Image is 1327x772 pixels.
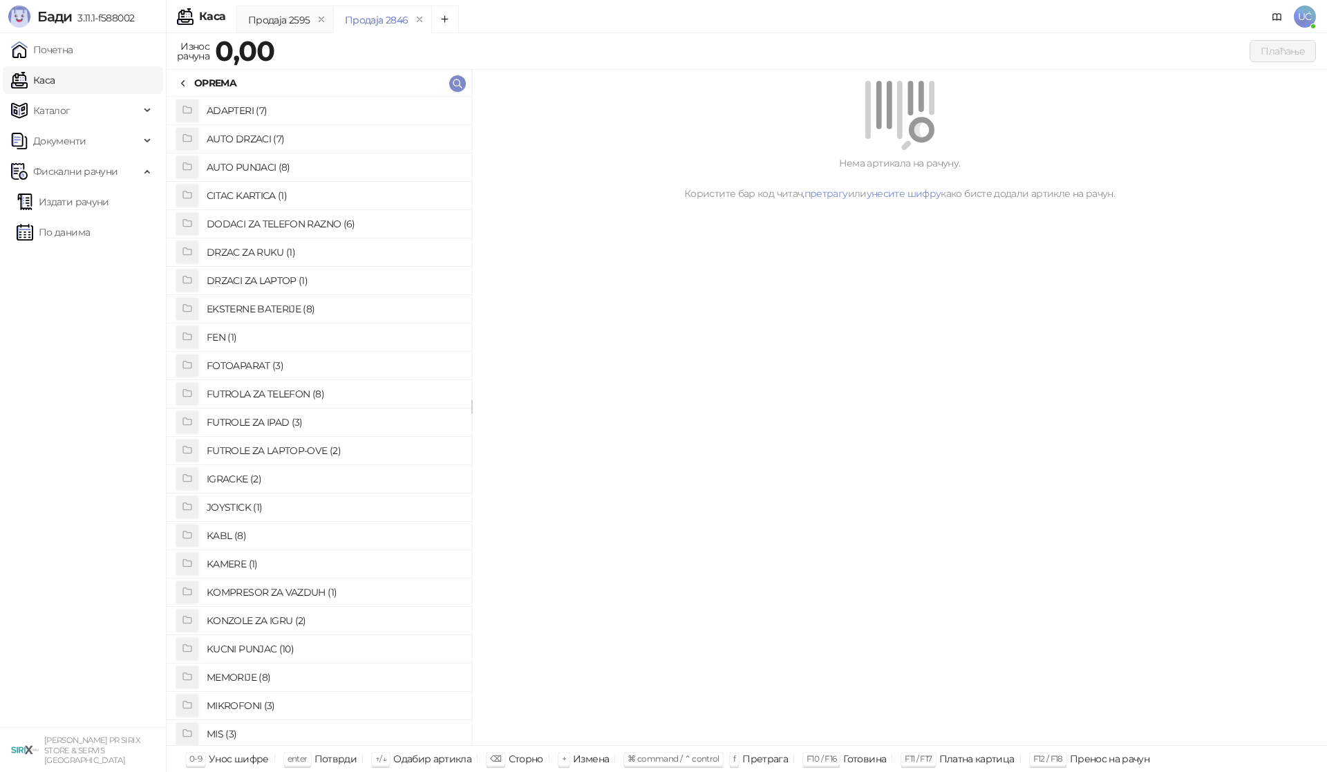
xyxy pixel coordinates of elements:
button: Плаћање [1250,40,1316,62]
a: Почетна [11,36,73,64]
span: + [562,753,566,764]
a: Документација [1266,6,1288,28]
span: F10 / F16 [807,753,836,764]
strong: 0,00 [215,34,274,68]
h4: KABL (8) [207,525,460,547]
h4: EKSTERNE BATERIJE (8) [207,298,460,320]
div: Претрага [742,750,788,768]
button: remove [312,14,330,26]
small: [PERSON_NAME] PR SIRIX STORE & SERVIS [GEOGRAPHIC_DATA] [44,735,140,765]
span: F12 / F18 [1033,753,1063,764]
h4: FUTROLA ZA TELEFON (8) [207,383,460,405]
span: Документи [33,127,86,155]
h4: FOTOAPARAT (3) [207,355,460,377]
div: Пренос на рачун [1070,750,1149,768]
span: Бади [37,8,72,25]
h4: ADAPTERI (7) [207,100,460,122]
span: ⌘ command / ⌃ control [628,753,719,764]
a: Издати рачуни [17,188,109,216]
h4: FEN (1) [207,326,460,348]
h4: DRZACI ZA LAPTOP (1) [207,270,460,292]
button: Add tab [431,6,459,33]
div: Потврди [314,750,357,768]
div: Измена [573,750,609,768]
h4: MIS (3) [207,723,460,745]
h4: JOYSTICK (1) [207,496,460,518]
h4: CITAC KARTICA (1) [207,185,460,207]
div: OPREMA [194,75,236,91]
h4: KUCNI PUNJAC (10) [207,638,460,660]
div: Платна картица [939,750,1015,768]
h4: AUTO DRZACI (7) [207,128,460,150]
div: Продаја 2846 [345,12,408,28]
div: Одабир артикла [393,750,471,768]
span: Каталог [33,97,70,124]
div: Нема артикала на рачуну. Користите бар код читач, или како бисте додали артикле на рачун. [489,156,1310,201]
h4: AUTO PUNJACI (8) [207,156,460,178]
a: Каса [11,66,55,94]
div: Каса [199,11,225,22]
div: Унос шифре [209,750,269,768]
div: Износ рачуна [174,37,212,65]
span: enter [288,753,308,764]
div: Готовина [843,750,886,768]
h4: IGRACKE (2) [207,468,460,490]
a: унесите шифру [867,187,941,200]
span: ↑/↓ [375,753,386,764]
h4: FUTROLE ZA IPAD (3) [207,411,460,433]
span: 0-9 [189,753,202,764]
span: 3.11.1-f588002 [72,12,134,24]
span: UĆ [1294,6,1316,28]
h4: MIKROFONI (3) [207,695,460,717]
button: remove [411,14,429,26]
img: 64x64-companyLogo-cb9a1907-c9b0-4601-bb5e-5084e694c383.png [11,736,39,764]
div: Продаја 2595 [248,12,310,28]
div: Сторно [509,750,543,768]
h4: KOMPRESOR ZA VAZDUH (1) [207,581,460,603]
h4: KAMERE (1) [207,553,460,575]
h4: DRZAC ZA RUKU (1) [207,241,460,263]
h4: FUTROLE ZA LAPTOP-OVE (2) [207,440,460,462]
span: F11 / F17 [905,753,932,764]
a: претрагу [804,187,848,200]
a: По данима [17,218,90,246]
h4: MEMORIJE (8) [207,666,460,688]
div: grid [167,97,471,745]
img: Logo [8,6,30,28]
span: f [733,753,735,764]
h4: KONZOLE ZA IGRU (2) [207,610,460,632]
span: Фискални рачуни [33,158,117,185]
span: ⌫ [490,753,501,764]
h4: DODACI ZA TELEFON RAZNO (6) [207,213,460,235]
